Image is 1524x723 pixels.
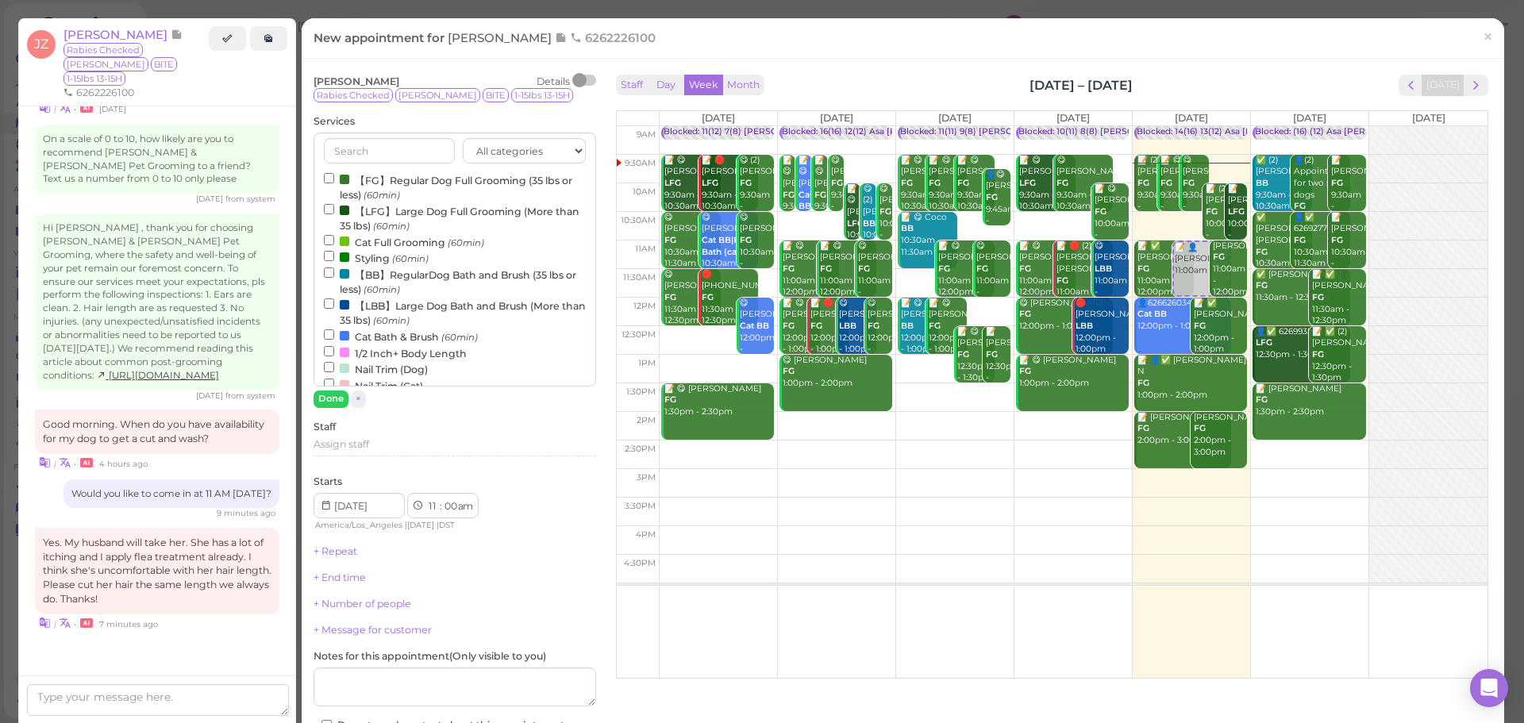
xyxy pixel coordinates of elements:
[799,190,813,212] b: Cat BB
[1029,76,1133,94] h2: [DATE] – [DATE]
[314,88,393,102] span: Rabies Checked
[819,240,876,298] div: 📝 😋 [PERSON_NAME] 11:00am - 12:00pm
[1206,206,1218,217] b: FG
[395,88,480,102] span: [PERSON_NAME]
[1174,242,1230,277] div: 📝 👤[PERSON_NAME] 11:00am
[929,178,941,188] b: FG
[1255,155,1312,213] div: ✅ (2) [PERSON_NAME] 9:30am - 10:30am
[783,366,795,376] b: FG
[900,155,938,213] div: 📝 😋 [PERSON_NAME] 9:30am - 10:30am
[986,349,998,360] b: FG
[364,190,400,201] small: (60min)
[937,240,995,298] div: 📝 😋 [PERSON_NAME] 11:00am - 12:00pm
[35,99,279,116] div: •
[1137,423,1149,433] b: FG
[702,235,752,257] b: Cat BB|Flea Bath (cat)
[60,86,138,100] li: 6262226100
[324,138,455,163] input: Search
[1331,235,1343,245] b: FG
[196,390,225,401] span: 09/06/2025 04:19pm
[217,508,275,518] span: 09/19/2025 09:29am
[1056,155,1113,213] div: 😋 [PERSON_NAME] 9:30am - 10:30am
[701,269,758,327] div: 🛑 [PHONE_NUMBER] 11:30am - 12:30pm
[324,344,467,361] label: 1/2 Inch+ Body Length
[830,155,845,225] div: 😋 [PERSON_NAME] 9:30am - 10:30am
[1194,423,1206,433] b: FG
[511,88,573,102] span: 1-15lbs 13-15H
[783,190,795,200] b: FG
[1194,321,1206,331] b: FG
[929,321,941,331] b: FG
[701,212,758,282] div: 😋 [PERSON_NAME] 10:30am - 11:30am
[35,528,279,614] div: Yes. My husband will take her. She has a lot of itching and I apply flea treatment already. I thi...
[314,75,399,87] span: [PERSON_NAME]
[63,27,183,42] a: [PERSON_NAME]
[839,321,856,331] b: LBB
[664,178,681,188] b: LFG
[625,444,656,454] span: 2:30pm
[838,298,876,356] div: 😋 [PERSON_NAME] 12:00pm - 1:00pm
[1330,155,1365,225] div: 📝 [PERSON_NAME] 9:30am - 10:30am
[810,298,848,356] div: 📝 🛑 [PERSON_NAME] 12:00pm - 1:00pm
[314,624,432,636] a: + Message for customer
[373,315,410,326] small: (60min)
[831,178,843,188] b: FG
[1056,112,1090,124] span: [DATE]
[782,155,796,237] div: 📝 😋 [PERSON_NAME] 9:30am - 10:30am
[483,88,509,102] span: BITE
[1422,75,1464,96] button: [DATE]
[900,212,957,259] div: 📝 😋 Coco 10:30am - 11:30am
[35,454,279,471] div: •
[1193,412,1247,459] div: [PERSON_NAME] 2:00pm - 3:00pm
[35,213,279,390] div: Hi [PERSON_NAME] , thank you for choosing [PERSON_NAME] & [PERSON_NAME] Pet Grooming, where the s...
[623,272,656,283] span: 11:30am
[783,263,795,274] b: FG
[1175,112,1208,124] span: [DATE]
[35,614,279,631] div: •
[314,420,336,434] label: Staff
[1464,75,1488,96] button: next
[1018,355,1129,390] div: 📝 😋 [PERSON_NAME] 1:00pm - 2:00pm
[448,30,555,45] span: [PERSON_NAME]
[664,394,676,405] b: FG
[626,386,656,397] span: 1:30pm
[798,155,812,248] div: 📝 😋 [PERSON_NAME] 9:30am - 10:30am
[1311,326,1365,384] div: 📝 ✅ (2) [PERSON_NAME] 12:30pm - 1:30pm
[441,332,478,343] small: (60min)
[99,104,126,114] span: 09/06/2025 02:54pm
[314,518,491,533] div: | |
[957,178,969,188] b: FG
[633,301,656,311] span: 12pm
[1137,309,1167,319] b: Cat BB
[1311,269,1365,327] div: 📝 ✅ [PERSON_NAME] 11:30am - 12:30pm
[407,520,434,530] span: [DATE]
[637,415,656,425] span: 2pm
[1137,155,1164,225] div: 📝 (2) [PERSON_NAME] 9:30am - 10:30am
[1294,201,1306,211] b: FG
[324,328,478,344] label: Cat Bath & Brush
[1256,280,1268,290] b: FG
[314,598,411,610] a: + Number of people
[1412,112,1445,124] span: [DATE]
[810,321,822,331] b: FG
[740,235,752,245] b: FG
[857,240,892,310] div: 😋 [PERSON_NAME] 11:00am - 12:00pm
[1018,155,1076,213] div: 📝 😋 [PERSON_NAME] 9:30am - 10:30am
[99,619,158,629] span: 09/19/2025 09:31am
[171,27,183,42] span: Note
[986,192,998,202] b: FG
[1255,212,1312,282] div: ✅ [PERSON_NAME] [PERSON_NAME] 10:30am - 11:30am
[664,383,774,418] div: 📝 😋 [PERSON_NAME] 1:30pm - 2:30pm
[1056,178,1068,188] b: FG
[315,520,402,530] span: America/Los_Angeles
[847,218,864,229] b: LFG
[1256,394,1268,405] b: FG
[54,104,56,114] i: |
[846,183,860,265] div: 📝 😋 [PERSON_NAME] 10:00am - 11:00am
[1137,126,1459,138] div: Blocked: 14(16) 13(12) Asa [PERSON_NAME] [PERSON_NAME] • Appointment
[782,240,839,298] div: 📝 😋 [PERSON_NAME] 11:00am - 12:00pm
[537,75,570,89] div: Details
[664,126,883,138] div: Blocked: 11(12) 7(8) [PERSON_NAME] • Appointment
[314,649,546,663] label: Notes for this appointment ( Only visible to you )
[1018,240,1076,298] div: 📝 😋 [PERSON_NAME] 11:00am - 12:00pm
